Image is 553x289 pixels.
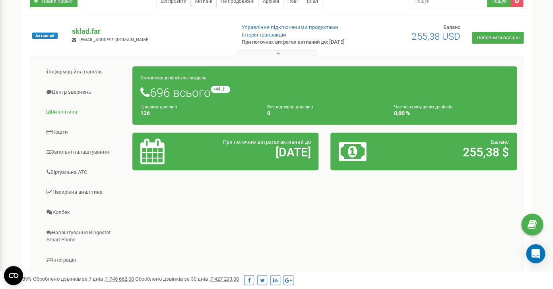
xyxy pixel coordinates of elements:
[32,33,58,39] span: Активний
[135,276,239,282] span: Оброблено дзвінків за 30 днів :
[140,110,255,116] h4: 136
[399,146,509,159] h2: 255,38 $
[36,143,133,162] a: Загальні налаштування
[267,110,382,116] h4: 0
[36,203,133,222] a: Колбек
[242,32,286,38] a: Історія транзакцій
[36,123,133,142] a: Кошти
[36,62,133,82] a: Інформаційна панель
[36,102,133,122] a: Аналiтика
[140,86,509,99] h1: 696 всього
[223,139,310,145] span: При поточних витратах активний до
[211,86,230,93] small: +44
[267,104,313,110] small: Без відповіді дзвінків
[4,266,23,285] button: Open CMP widget
[472,32,524,44] a: Поповнити баланс
[33,276,134,282] span: Оброблено дзвінків за 7 днів :
[140,75,206,81] small: Статистика дзвінків за тиждень
[526,244,545,263] div: Open Intercom Messenger
[36,163,133,182] a: Віртуальна АТС
[36,83,133,102] a: Центр звернень
[80,37,149,42] span: [EMAIL_ADDRESS][DOMAIN_NAME]
[36,183,133,202] a: Наскрізна аналітика
[210,276,239,282] u: 7 427 293,00
[72,26,229,37] p: sklad.far
[443,24,460,30] span: Баланс
[242,24,338,30] a: Управління підключеними продуктами
[201,146,311,159] h2: [DATE]
[242,39,356,46] p: При поточних витратах активний до: [DATE]
[394,110,509,116] h4: 0,00 %
[411,31,460,42] span: 255,38 USD
[36,223,133,250] a: Налаштування Ringostat Smart Phone
[491,139,509,145] span: Баланс
[36,250,133,270] a: Інтеграція
[105,276,134,282] u: 1 745 662,00
[394,104,452,110] small: Частка пропущених дзвінків
[140,104,177,110] small: Цільових дзвінків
